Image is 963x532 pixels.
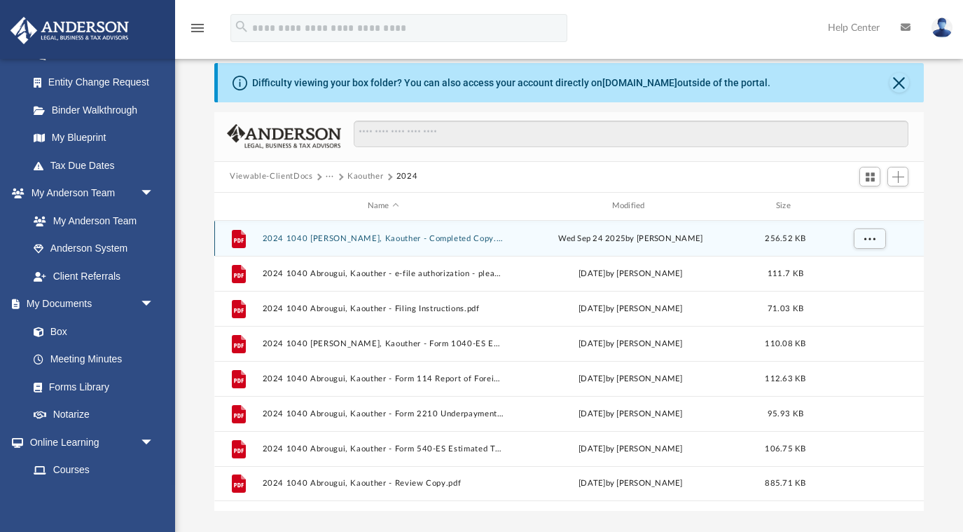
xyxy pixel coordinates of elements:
div: [DATE] by [PERSON_NAME] [510,302,751,315]
img: Anderson Advisors Platinum Portal [6,17,133,44]
span: 111.7 KB [768,269,803,277]
div: Size [758,200,814,212]
a: Meeting Minutes [20,346,168,374]
div: Difficulty viewing your box folder? You can also access your account directly on outside of the p... [252,76,770,90]
button: Kaouther [347,170,383,183]
span: 256.52 KB [765,234,806,242]
span: 106.75 KB [765,444,806,452]
div: [DATE] by [PERSON_NAME] [510,442,751,455]
div: id [221,200,256,212]
span: 95.93 KB [768,409,803,417]
button: Viewable-ClientDocs [230,170,312,183]
button: 2024 1040 Abrougui, Kaouther - Form 2210 Underpayment of Estimated Tax Voucher.pdf [263,409,504,418]
div: [DATE] by [PERSON_NAME] [510,337,751,350]
input: Search files and folders [354,121,908,147]
span: 112.63 KB [765,374,806,382]
span: arrow_drop_down [140,428,168,457]
button: Close [889,73,909,93]
a: My Documentsarrow_drop_down [10,290,168,318]
a: Courses [20,456,168,484]
a: Tax Due Dates [20,151,175,179]
a: Client Referrals [20,262,168,290]
div: grid [214,221,924,512]
a: Binder Walkthrough [20,96,175,124]
button: Add [887,167,908,186]
span: arrow_drop_down [140,290,168,319]
button: 2024 1040 Abrougui, Kaouther - Review Copy.pdf [263,479,504,488]
span: 885.71 KB [765,479,806,487]
button: 2024 1040 Abrougui, Kaouther - Form 540-ES Estimated Tax Voucher.pdf [263,444,504,453]
div: [DATE] by [PERSON_NAME] [510,407,751,420]
a: My Anderson Team [20,207,161,235]
span: 110.08 KB [765,339,806,347]
img: User Pic [931,18,952,38]
button: ··· [326,170,335,183]
div: Wed Sep 24 2025 by [PERSON_NAME] [510,232,751,245]
a: Forms Library [20,373,161,401]
a: Box [20,318,161,346]
a: Video Training [20,484,161,512]
a: menu [189,27,206,36]
a: Entity Change Request [20,69,175,97]
div: Modified [510,200,751,212]
button: 2024 1040 Abrougui, Kaouther - Filing Instructions.pdf [263,303,504,313]
i: menu [189,20,206,36]
i: search [234,19,249,34]
span: 71.03 KB [768,304,803,312]
span: arrow_drop_down [140,179,168,208]
a: My Blueprint [20,124,168,152]
a: Notarize [20,401,168,429]
div: [DATE] by [PERSON_NAME] [510,267,751,280]
button: 2024 1040 [PERSON_NAME], Kaouther - Completed Copy.pdf [263,233,504,243]
div: [DATE] by [PERSON_NAME] [510,477,751,490]
button: More options [854,228,886,249]
a: [DOMAIN_NAME] [602,77,677,88]
button: Switch to Grid View [859,167,880,186]
div: [DATE] by [PERSON_NAME] [510,372,751,385]
button: 2024 1040 [PERSON_NAME], Kaouther - Form 1040-ES Estimated Tax Voucher.pdf [263,339,504,348]
a: Anderson System [20,235,168,263]
div: Name [262,200,504,212]
div: id [820,200,918,212]
button: 2024 1040 Abrougui, Kaouther - Form 114 Report of Foreign Bank and Financial Accounts.pdf [263,374,504,383]
a: Online Learningarrow_drop_down [10,428,168,456]
a: My Anderson Teamarrow_drop_down [10,179,168,207]
button: 2024 1040 Abrougui, Kaouther - e-file authorization - please sign.pdf [263,268,504,278]
button: 2024 [396,170,418,183]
